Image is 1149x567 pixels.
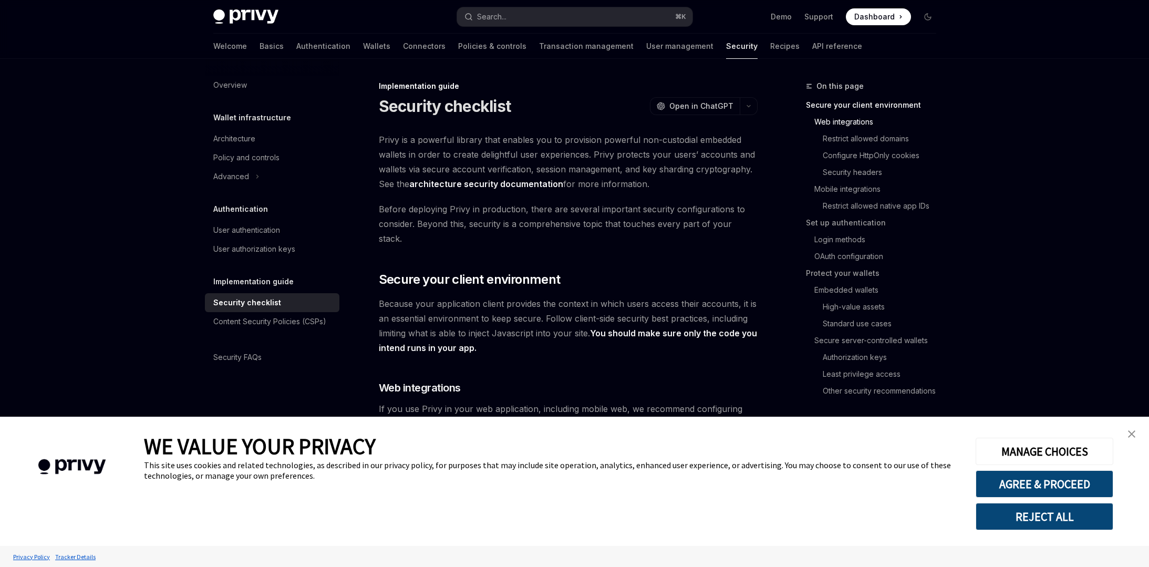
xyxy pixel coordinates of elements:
h1: Security checklist [379,97,511,116]
a: Configure HttpOnly cookies [806,147,945,164]
div: Implementation guide [379,81,758,91]
a: Tracker Details [53,548,98,566]
h5: Authentication [213,203,268,215]
span: Web integrations [379,380,461,395]
a: Protect your wallets [806,265,945,282]
a: Security checklist [205,293,339,312]
button: AGREE & PROCEED [976,470,1113,498]
a: architecture security documentation [409,179,563,190]
a: Recipes [770,34,800,59]
a: Embedded wallets [806,282,945,298]
a: Overview [205,76,339,95]
button: Advanced [205,167,339,186]
div: Architecture [213,132,255,145]
a: Basics [260,34,284,59]
div: Security checklist [213,296,281,309]
a: Least privilege access [806,366,945,383]
div: User authorization keys [213,243,295,255]
img: company logo [16,444,128,490]
a: Restrict allowed native app IDs [806,198,945,214]
a: Wallets [363,34,390,59]
a: Content Security Policies (CSPs) [205,312,339,331]
h5: Wallet infrastructure [213,111,291,124]
button: MANAGE CHOICES [976,438,1113,465]
a: Policies & controls [458,34,526,59]
a: Standard use cases [806,315,945,332]
a: Security [726,34,758,59]
a: Login methods [806,231,945,248]
span: If you use Privy in your web application, including mobile web, we recommend configuring the foll... [379,401,758,431]
img: dark logo [213,9,278,24]
a: Secure your client environment [806,97,945,114]
a: Web integrations [806,114,945,130]
img: close banner [1128,430,1135,438]
a: Other security recommendations [806,383,945,399]
a: API reference [812,34,862,59]
div: Overview [213,79,247,91]
a: Dashboard [846,8,911,25]
a: User authentication [205,221,339,240]
a: Authentication [296,34,350,59]
span: Open in ChatGPT [669,101,733,111]
a: Restrict allowed domains [806,130,945,147]
div: Search... [477,11,506,23]
span: Because your application client provides the context in which users access their accounts, it is ... [379,296,758,355]
div: Security FAQs [213,351,262,364]
a: OAuth configuration [806,248,945,265]
a: User authorization keys [205,240,339,259]
span: Privy is a powerful library that enables you to provision powerful non-custodial embedded wallets... [379,132,758,191]
a: Demo [771,12,792,22]
button: Toggle dark mode [919,8,936,25]
button: Search...⌘K [457,7,692,26]
a: Security headers [806,164,945,181]
h5: Implementation guide [213,275,294,288]
span: WE VALUE YOUR PRIVACY [144,432,376,460]
a: Policy and controls [205,148,339,167]
span: Before deploying Privy in production, there are several important security configurations to cons... [379,202,758,246]
a: Authorization keys [806,349,945,366]
a: Transaction management [539,34,634,59]
a: Secure server-controlled wallets [806,332,945,349]
a: High-value assets [806,298,945,315]
button: Open in ChatGPT [650,97,740,115]
a: Architecture [205,129,339,148]
div: Content Security Policies (CSPs) [213,315,326,328]
a: User management [646,34,713,59]
a: Support [804,12,833,22]
span: On this page [816,80,864,92]
span: Dashboard [854,12,895,22]
a: Set up authentication [806,214,945,231]
div: Advanced [213,170,249,183]
a: close banner [1121,424,1142,445]
span: ⌘ K [675,13,686,21]
a: Welcome [213,34,247,59]
a: Mobile integrations [806,181,945,198]
div: User authentication [213,224,280,236]
a: Privacy Policy [11,548,53,566]
button: REJECT ALL [976,503,1113,530]
div: Policy and controls [213,151,280,164]
div: This site uses cookies and related technologies, as described in our privacy policy, for purposes... [144,460,960,481]
span: Secure your client environment [379,271,561,288]
a: Security FAQs [205,348,339,367]
a: Connectors [403,34,446,59]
